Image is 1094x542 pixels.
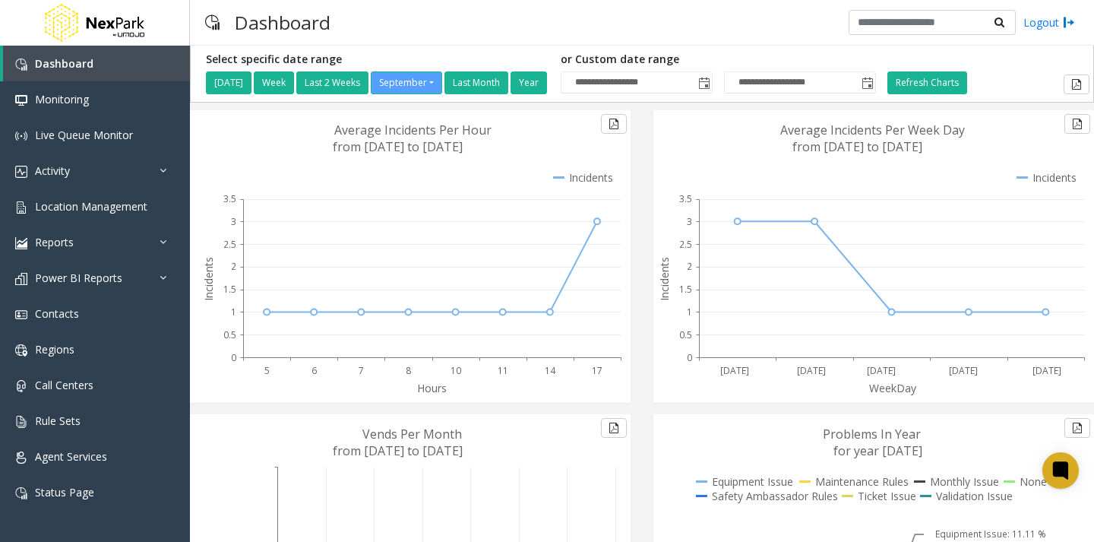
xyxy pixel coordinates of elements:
text: 5 [264,364,270,377]
button: Export to pdf [1064,114,1090,134]
h5: Select specific date range [206,53,549,66]
text: [DATE] [797,364,826,377]
img: 'icon' [15,130,27,142]
text: [DATE] [1032,364,1061,377]
text: Hours [417,381,447,395]
img: 'icon' [15,166,27,178]
span: Status Page [35,485,94,499]
text: 0.5 [679,328,692,341]
text: [DATE] [720,364,749,377]
text: 11 [498,364,508,377]
text: 3.5 [223,192,236,205]
text: 3 [687,215,692,228]
text: 6 [311,364,317,377]
text: 3 [231,215,236,228]
span: Toggle popup [858,72,875,94]
span: Agent Services [35,449,107,464]
text: 17 [592,364,602,377]
a: Dashboard [3,46,190,81]
img: 'icon' [15,237,27,249]
img: 'icon' [15,487,27,499]
text: Equipment Issue: 11.11 % [935,528,1046,540]
text: Average Incidents Per Week Day [780,122,965,138]
span: Location Management [35,199,147,214]
text: 10 [451,364,461,377]
img: 'icon' [15,59,27,71]
text: WeekDay [869,381,917,395]
button: Last Month [444,71,508,94]
span: Live Queue Monitor [35,128,133,142]
a: Logout [1023,14,1075,30]
span: Regions [35,342,74,357]
text: 3.5 [679,192,692,205]
text: from [DATE] to [DATE] [333,138,463,155]
button: Export to pdf [601,114,627,134]
span: Toggle popup [695,72,712,94]
span: Activity [35,163,70,178]
img: 'icon' [15,344,27,357]
img: 'icon' [15,380,27,392]
text: Average Incidents Per Hour [334,122,492,138]
text: 2.5 [223,238,236,251]
img: 'icon' [15,201,27,214]
button: Export to pdf [601,418,627,438]
text: 7 [359,364,364,377]
text: 1.5 [679,283,692,296]
span: Contacts [35,306,79,321]
img: 'icon' [15,416,27,428]
span: Monitoring [35,92,89,106]
text: from [DATE] to [DATE] [792,138,922,155]
text: [DATE] [867,364,896,377]
img: logout [1063,14,1075,30]
span: Reports [35,235,74,249]
text: 1 [231,306,236,319]
img: 'icon' [15,452,27,464]
img: 'icon' [15,273,27,285]
span: Rule Sets [35,414,81,428]
button: Year [511,71,547,94]
text: 1.5 [223,283,236,296]
img: 'icon' [15,94,27,106]
img: pageIcon [205,4,220,41]
text: Incidents [201,257,216,301]
text: for year [DATE] [833,442,922,459]
span: Power BI Reports [35,271,122,285]
text: Vends Per Month [362,426,462,442]
button: Refresh Charts [887,71,967,94]
text: 2 [687,260,692,273]
span: Call Centers [35,378,93,392]
text: 0.5 [223,328,236,341]
button: Week [254,71,294,94]
span: Dashboard [35,56,93,71]
text: 14 [545,364,556,377]
h3: Dashboard [227,4,338,41]
text: [DATE] [949,364,978,377]
text: 0 [687,351,692,364]
button: Export to pdf [1064,74,1089,94]
text: 2.5 [679,238,692,251]
text: 8 [406,364,411,377]
h5: or Custom date range [561,53,876,66]
img: 'icon' [15,309,27,321]
text: 2 [231,260,236,273]
text: Incidents [657,257,672,301]
button: Export to pdf [1064,418,1090,438]
text: from [DATE] to [DATE] [333,442,463,459]
text: 0 [231,351,236,364]
button: September [371,71,442,94]
text: 1 [687,306,692,319]
button: [DATE] [206,71,251,94]
button: Last 2 Weeks [296,71,368,94]
text: Problems In Year [823,426,921,442]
